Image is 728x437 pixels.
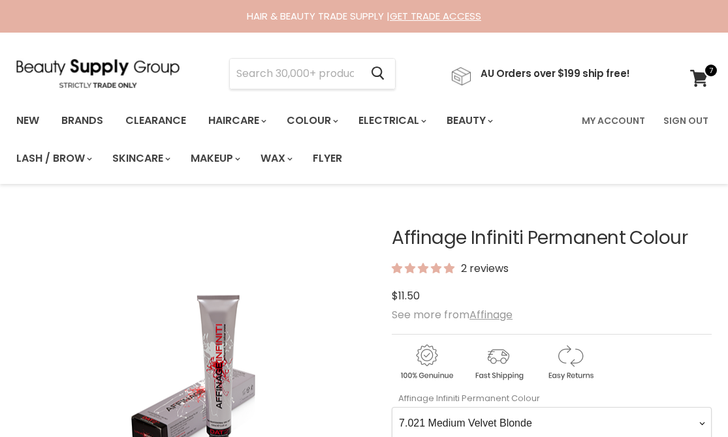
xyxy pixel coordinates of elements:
[469,307,513,322] a: Affinage
[7,102,574,177] ul: Main menu
[392,228,712,249] h1: Affinage Infiniti Permanent Colour
[349,107,434,134] a: Electrical
[230,59,360,89] input: Search
[392,392,540,404] label: Affinage Infiniti Permanent Colour
[7,145,100,172] a: Lash / Brow
[303,145,352,172] a: Flyer
[198,107,274,134] a: Haircare
[535,342,605,382] img: returns.gif
[392,307,513,322] span: See more from
[392,288,420,303] span: $11.50
[7,107,49,134] a: New
[277,107,346,134] a: Colour
[663,376,715,424] iframe: Gorgias live chat messenger
[181,145,248,172] a: Makeup
[656,107,716,134] a: Sign Out
[116,107,196,134] a: Clearance
[457,261,509,276] span: 2 reviews
[52,107,113,134] a: Brands
[437,107,501,134] a: Beauty
[392,261,457,276] span: 5.00 stars
[251,145,300,172] a: Wax
[229,58,396,89] form: Product
[464,342,533,382] img: shipping.gif
[360,59,395,89] button: Search
[392,342,461,382] img: genuine.gif
[103,145,178,172] a: Skincare
[390,9,481,23] a: GET TRADE ACCESS
[574,107,653,134] a: My Account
